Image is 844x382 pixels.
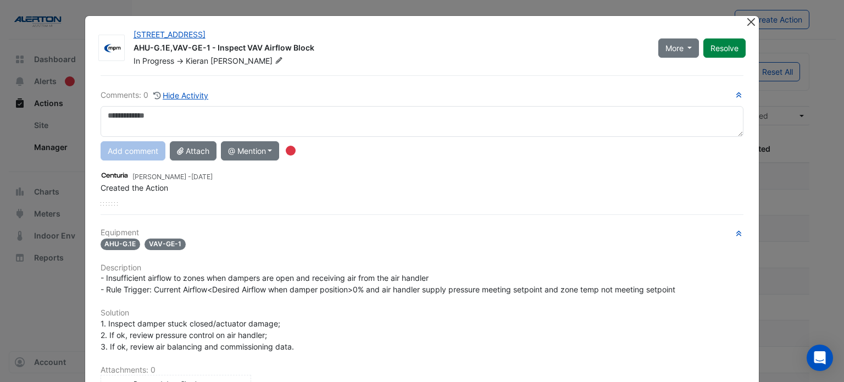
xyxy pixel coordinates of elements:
[101,263,744,273] h6: Description
[210,56,285,67] span: [PERSON_NAME]
[101,273,675,294] span: - Insufficient airflow to zones when dampers are open and receiving air from the air handler - Ru...
[153,89,209,102] button: Hide Activity
[101,183,168,192] span: Created the Action
[170,141,216,160] button: Attach
[101,170,128,182] img: Centuria
[145,239,186,250] span: VAV-GE-1
[191,173,213,181] span: 2025-08-07 09:44:46
[101,239,141,250] span: AHU-G.1E
[665,42,684,54] span: More
[134,56,174,65] span: In Progress
[132,172,213,182] small: [PERSON_NAME] -
[101,319,294,351] span: 1. Inspect damper stuck closed/actuator damage; 2. If ok, review pressure control on air handler;...
[286,146,296,156] div: Tooltip anchor
[745,16,757,27] button: Close
[101,366,744,375] h6: Attachments: 0
[176,56,184,65] span: ->
[658,38,699,58] button: More
[186,56,208,65] span: Kieran
[101,89,209,102] div: Comments: 0
[99,43,124,54] img: MPM
[101,308,744,318] h6: Solution
[221,141,280,160] button: @ Mention
[807,345,833,371] div: Open Intercom Messenger
[101,228,744,237] h6: Equipment
[134,30,206,39] a: [STREET_ADDRESS]
[703,38,746,58] button: Resolve
[134,42,645,56] div: AHU-G.1E,VAV-GE-1 - Inspect VAV Airflow Block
